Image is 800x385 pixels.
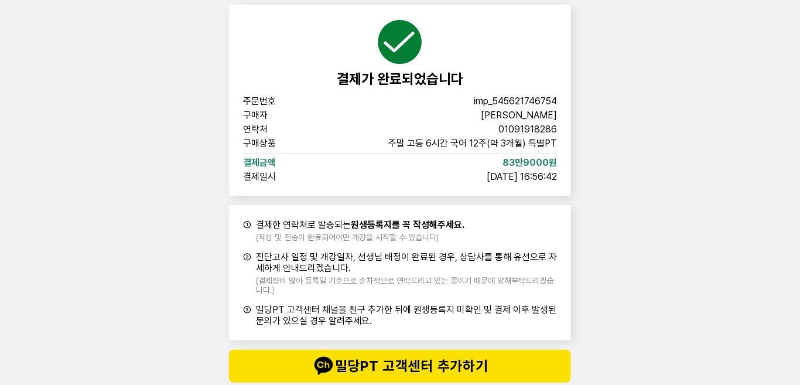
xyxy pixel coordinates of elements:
span: 밀당PT 고객센터 추가하기 [252,355,548,378]
span: 구매상품 [243,139,318,148]
span: ③ [243,304,251,326]
button: talk밀당PT 고객센터 추가하기 [229,350,571,383]
span: 연락처 [243,125,318,134]
span: imp_545621746754 [474,97,557,106]
span: ① [243,219,251,242]
b: 원생등록지를 꼭 작성해주세요. [351,219,464,230]
span: 83만9000원 [502,158,557,168]
img: talk [312,355,335,378]
span: 01091918286 [498,125,557,134]
span: [DATE] 16:56:42 [487,172,557,182]
span: (작성 및 전송이 완료되어야만 개강을 시작할 수 있습니다) [256,233,464,242]
span: 결제일시 [243,172,318,182]
span: 결제한 연락처로 발송되는 [256,219,464,230]
span: (결제량이 많아 등록일 기준으로 순차적으로 연락드리고 있는 중이기 때문에 양해부탁드리겠습니다.) [256,276,557,295]
span: 주말 고등 6시간 국어 12주(약 3개월) 특별PT [388,139,557,148]
img: succeed [377,19,423,66]
span: 구매자 [243,111,318,120]
span: [PERSON_NAME] [481,111,557,120]
span: 진단고사 일정 및 개강일자, 선생님 배정이 완료된 경우, 상담사를 통해 유선으로 자세하게 안내드리겠습니다. [256,251,557,274]
span: 밀당PT 고객센터 채널을 친구 추가한 뒤에 원생등록지 미확인 및 결제 이후 발생된 문의가 있으실 경우 알려주세요. [256,304,557,326]
span: 주문번호 [243,97,318,106]
span: ② [243,251,251,295]
span: 결제금액 [243,158,318,168]
span: 결제가 완료되었습니다 [337,70,463,87]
